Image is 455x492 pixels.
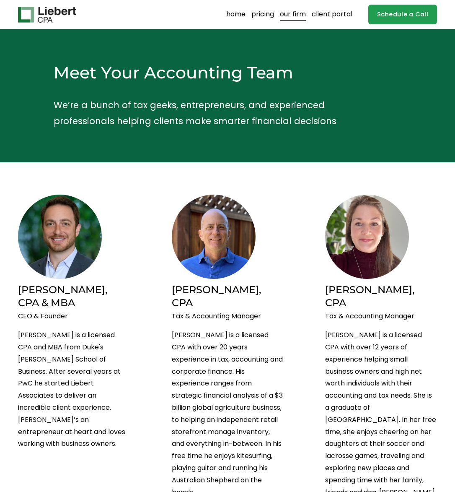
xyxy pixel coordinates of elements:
a: home [226,8,246,21]
a: Schedule a Call [368,5,437,24]
p: We’re a bunch of tax geeks, entrepreneurs, and experienced professionals helping clients make sma... [54,97,367,129]
h2: [PERSON_NAME], CPA [325,284,437,310]
p: [PERSON_NAME] is a licensed CPA and MBA from Duke's [PERSON_NAME] School of Business. After sever... [18,329,129,450]
h2: Meet Your Accounting Team [54,62,367,83]
img: Brian Liebert [18,195,102,279]
img: Liebert CPA [18,7,76,23]
p: Tax & Accounting Manager [325,310,437,323]
img: Tommy Roberts [172,195,256,279]
a: pricing [251,8,274,21]
a: our firm [280,8,306,21]
p: CEO & Founder [18,310,129,323]
a: client portal [312,8,352,21]
h2: [PERSON_NAME], CPA & MBA [18,284,129,310]
h2: [PERSON_NAME], CPA [172,284,283,310]
p: Tax & Accounting Manager [172,310,283,323]
img: Jennie Ledesma [325,195,409,279]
